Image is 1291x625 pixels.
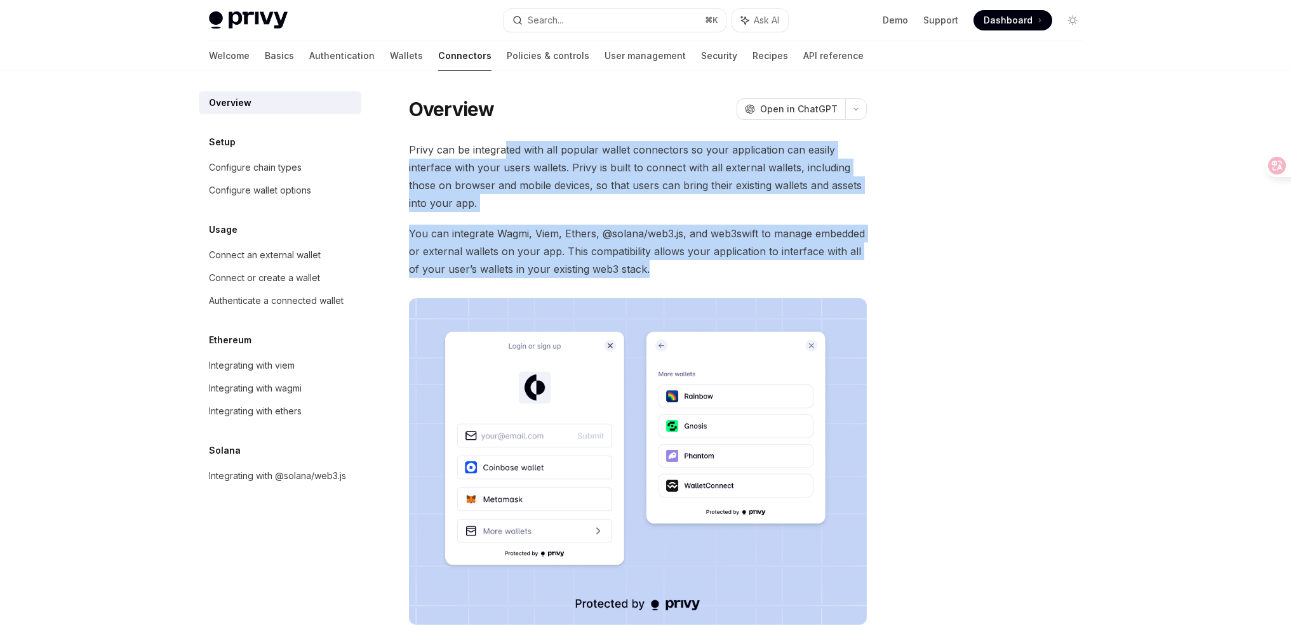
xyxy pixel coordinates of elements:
[923,14,958,27] a: Support
[199,377,361,400] a: Integrating with wagmi
[504,9,726,32] button: Search...⌘K
[803,41,864,71] a: API reference
[409,141,867,212] span: Privy can be integrated with all popular wallet connectors so your application can easily interfa...
[732,9,788,32] button: Ask AI
[265,41,294,71] a: Basics
[209,135,236,150] h5: Setup
[438,41,492,71] a: Connectors
[199,179,361,202] a: Configure wallet options
[199,244,361,266] a: Connect an external wallet
[528,13,563,28] div: Search...
[209,247,321,263] div: Connect an external wallet
[701,41,737,71] a: Security
[209,270,320,286] div: Connect or create a wallet
[199,464,361,487] a: Integrating with @solana/web3.js
[209,95,251,110] div: Overview
[199,400,361,423] a: Integrating with ethers
[209,468,346,484] div: Integrating with @solana/web3.js
[390,41,423,71] a: Wallets
[209,404,302,419] div: Integrating with ethers
[507,41,589,71] a: Policies & controls
[199,156,361,179] a: Configure chain types
[209,443,241,458] h5: Solana
[199,289,361,312] a: Authenticate a connected wallet
[209,332,251,348] h5: Ethereum
[209,11,288,29] img: light logo
[984,14,1033,27] span: Dashboard
[754,14,779,27] span: Ask AI
[1062,10,1083,30] button: Toggle dark mode
[199,91,361,114] a: Overview
[209,160,302,175] div: Configure chain types
[199,354,361,377] a: Integrating with viem
[760,103,838,115] span: Open in ChatGPT
[883,14,908,27] a: Demo
[409,298,867,625] img: Connectors3
[209,293,344,308] div: Authenticate a connected wallet
[409,225,867,278] span: You can integrate Wagmi, Viem, Ethers, @solana/web3.js, and web3swift to manage embedded or exter...
[753,41,788,71] a: Recipes
[737,98,845,120] button: Open in ChatGPT
[209,183,311,198] div: Configure wallet options
[705,15,718,25] span: ⌘ K
[409,98,495,121] h1: Overview
[209,381,302,396] div: Integrating with wagmi
[309,41,375,71] a: Authentication
[605,41,686,71] a: User management
[209,222,237,237] h5: Usage
[973,10,1052,30] a: Dashboard
[209,358,295,373] div: Integrating with viem
[209,41,250,71] a: Welcome
[199,266,361,289] a: Connect or create a wallet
